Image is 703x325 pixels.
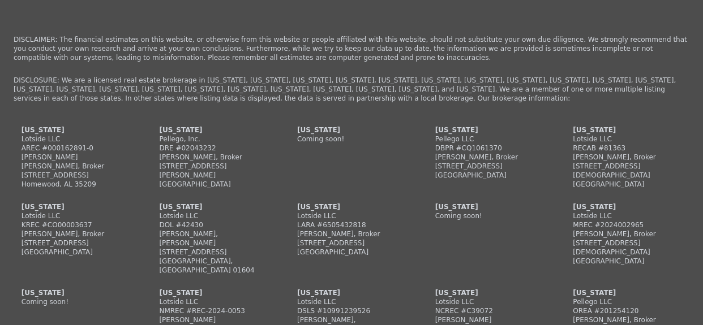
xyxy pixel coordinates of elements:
div: Coming soon! [297,135,406,144]
div: [US_STATE] [573,125,681,135]
div: Lotside LLC [22,211,130,220]
div: Coming soon! [435,211,544,220]
div: Pellego, Inc. [159,135,268,144]
div: Lotside LLC [297,211,406,220]
div: [US_STATE] [22,202,130,211]
div: Lotside LLC [573,135,681,144]
div: [PERSON_NAME] [PERSON_NAME], Broker [22,153,130,171]
div: DRE #02043232 [159,144,268,153]
div: [GEOGRAPHIC_DATA] [297,248,406,257]
div: NCREC #C39072 [435,306,544,315]
div: [STREET_ADDRESS] [159,248,268,257]
div: Homewood, AL 35209 [22,180,130,189]
div: [US_STATE] [297,288,406,297]
div: Pellego LLC [435,135,544,144]
div: Lotside LLC [573,211,681,220]
div: Pellego LLC [573,297,681,306]
div: NMREC #REC-2024-0053 [159,306,268,315]
div: [US_STATE] [297,202,406,211]
div: [PERSON_NAME], Broker [573,153,681,162]
div: [US_STATE] [435,202,544,211]
div: RECAB #81363 [573,144,681,153]
div: DBPR #CQ1061370 [435,144,544,153]
div: KREC #CO00003637 [22,220,130,229]
div: [STREET_ADDRESS] [22,239,130,248]
div: [US_STATE] [22,125,130,135]
div: AREC #000162891-0 [22,144,130,153]
div: [US_STATE] [573,288,681,297]
div: [US_STATE] [159,202,268,211]
div: DSLS #10991239526 [297,306,406,315]
div: Lotside LLC [22,135,130,144]
div: Lotside LLC [159,297,268,306]
div: [PERSON_NAME], Broker [435,153,544,162]
div: [US_STATE] [573,202,681,211]
p: DISCLAIMER: The financial estimates on this website, or otherwise from this website or people aff... [14,35,689,62]
div: [GEOGRAPHIC_DATA] [573,180,681,189]
div: [US_STATE] [159,125,268,135]
div: [STREET_ADDRESS] [297,239,406,248]
div: [US_STATE] [159,288,268,297]
div: [US_STATE] [22,288,130,297]
div: [PERSON_NAME], [PERSON_NAME] [159,229,268,248]
div: [STREET_ADDRESS] [22,171,130,180]
div: [GEOGRAPHIC_DATA] [573,257,681,266]
div: [STREET_ADDRESS][PERSON_NAME] [159,162,268,180]
div: [PERSON_NAME], Broker [22,229,130,239]
div: Lotside LLC [297,297,406,306]
p: DISCLOSURE: We are a licensed real estate brokerage in [US_STATE], [US_STATE], [US_STATE], [US_ST... [14,76,689,103]
div: [GEOGRAPHIC_DATA] [22,248,130,257]
div: Lotside LLC [159,211,268,220]
div: [STREET_ADDRESS][DEMOGRAPHIC_DATA] [573,162,681,180]
div: [STREET_ADDRESS][DEMOGRAPHIC_DATA] [573,239,681,257]
div: MREC #2024002965 [573,220,681,229]
div: Coming soon! [22,297,130,306]
div: [US_STATE] [435,288,544,297]
div: [PERSON_NAME], Broker [159,153,268,162]
div: OREA #201254120 [573,306,681,315]
div: [PERSON_NAME], Broker [297,229,406,239]
div: DOL #42430 [159,220,268,229]
div: [PERSON_NAME], Broker [573,315,681,324]
div: [US_STATE] [297,125,406,135]
div: [GEOGRAPHIC_DATA] [435,171,544,180]
div: [GEOGRAPHIC_DATA], [GEOGRAPHIC_DATA] 01604 [159,257,268,275]
div: [GEOGRAPHIC_DATA] [159,180,268,189]
div: [STREET_ADDRESS] [435,162,544,171]
div: [PERSON_NAME], Broker [573,229,681,239]
div: [US_STATE] [435,125,544,135]
div: Lotside LLC [435,297,544,306]
div: LARA #6505432818 [297,220,406,229]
